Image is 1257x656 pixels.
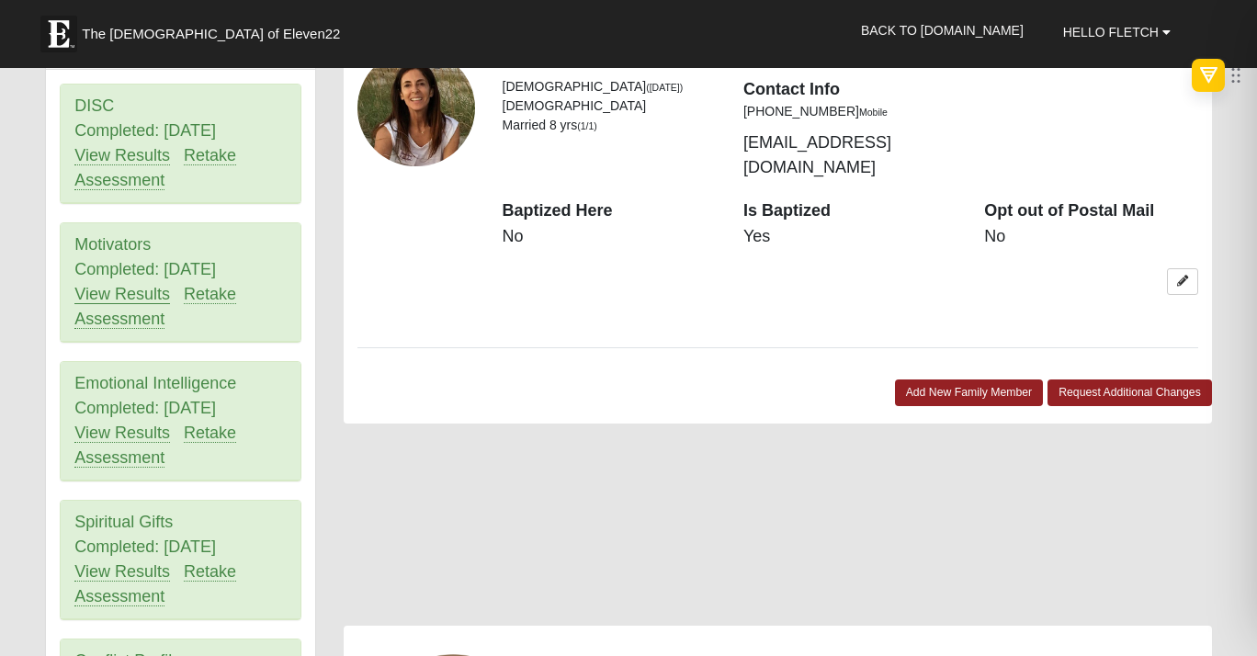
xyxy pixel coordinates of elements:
dd: No [503,225,716,249]
div: Spiritual Gifts Completed: [DATE] [61,501,300,619]
dt: Opt out of Postal Mail [984,199,1197,223]
small: ([DATE]) [646,82,683,93]
a: View Results [74,424,170,443]
a: Back to [DOMAIN_NAME] [847,7,1037,53]
div: DISC Completed: [DATE] [61,85,300,203]
a: Hello Fletch [1049,9,1184,55]
a: View Results [74,285,170,304]
strong: Contact Info [743,80,840,98]
a: View Results [74,146,170,165]
img: Eleven22 logo [40,16,77,52]
a: Edit Caroline Snelwar-Fletcher [1167,268,1198,295]
dd: Yes [743,225,957,249]
div: Motivators Completed: [DATE] [61,223,300,342]
dt: Baptized Here [503,199,716,223]
a: The [DEMOGRAPHIC_DATA] of Eleven22 [31,6,399,52]
a: Add New Family Member [895,379,1044,406]
small: Mobile [859,107,888,118]
li: [DEMOGRAPHIC_DATA] [503,77,716,96]
dt: Is Baptized [743,199,957,223]
li: [DEMOGRAPHIC_DATA] [503,96,716,116]
a: View Results [74,562,170,582]
small: (1/1) [577,120,597,131]
a: View Fullsize Photo [357,50,474,166]
dd: No [984,225,1197,249]
div: Emotional Intelligence Completed: [DATE] [61,362,300,481]
li: [PHONE_NUMBER] [743,102,957,121]
span: The [DEMOGRAPHIC_DATA] of Eleven22 [82,25,340,43]
li: Married 8 yrs [503,116,716,135]
div: [EMAIL_ADDRESS][DOMAIN_NAME] [730,77,970,180]
span: Hello Fletch [1063,25,1159,40]
a: Request Additional Changes [1047,379,1212,406]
